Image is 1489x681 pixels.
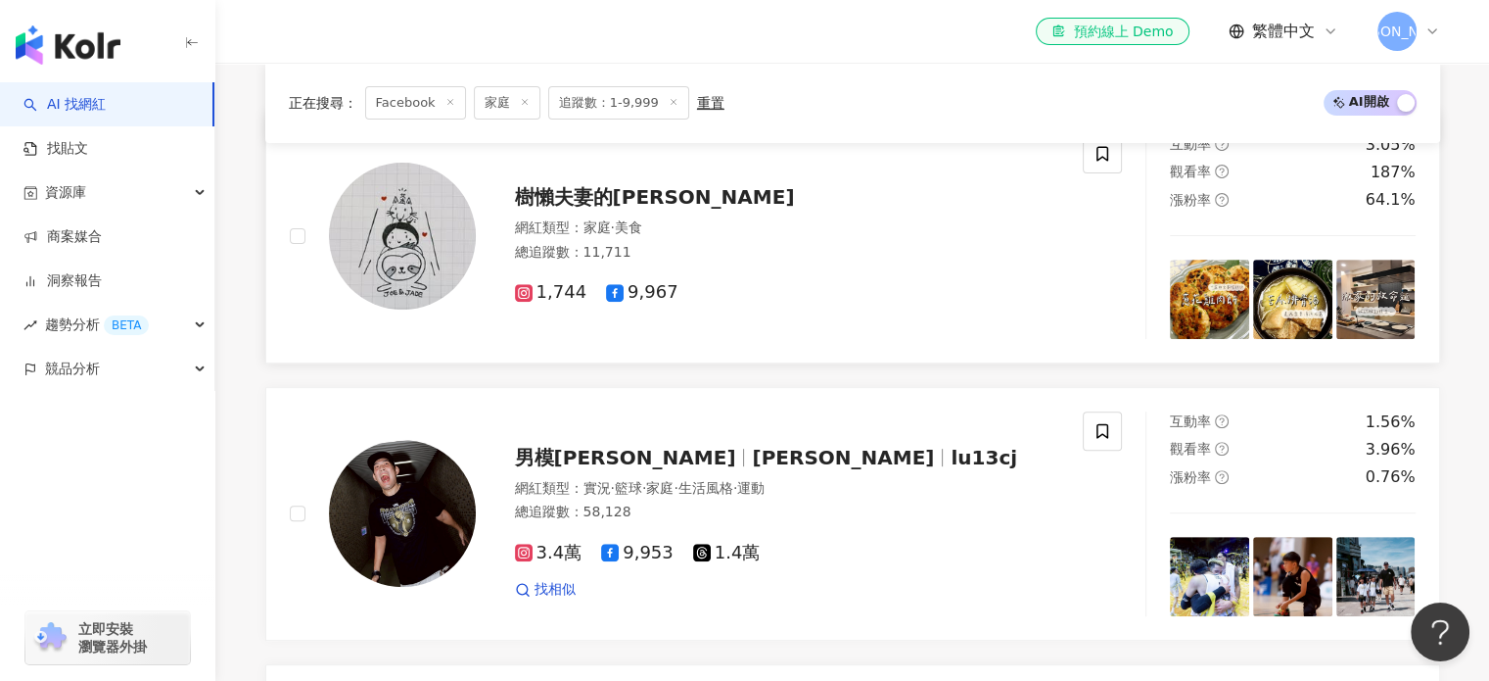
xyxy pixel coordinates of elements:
span: 樹懶夫妻的[PERSON_NAME] [515,185,795,209]
div: 網紅類型 ： [515,219,1060,238]
a: searchAI 找網紅 [23,95,106,115]
span: Facebook [365,86,466,120]
span: 家庭 [583,219,611,235]
span: [PERSON_NAME] [1339,21,1453,42]
span: 互動率 [1170,136,1211,152]
div: BETA [104,316,149,335]
div: 總追蹤數 ： 11,711 [515,243,1060,263]
a: 商案媒合 [23,227,102,247]
span: 互動率 [1170,413,1211,429]
img: post-image [1253,260,1332,339]
img: post-image [1336,260,1416,339]
span: 漲粉率 [1170,192,1211,208]
img: post-image [1336,537,1416,616]
img: post-image [1253,537,1332,616]
a: 洞察報告 [23,271,102,291]
a: 找相似 [515,580,576,600]
span: 觀看率 [1170,164,1211,179]
span: 實況 [583,480,611,496]
span: question-circle [1215,193,1229,207]
img: post-image [1170,537,1249,616]
span: · [611,219,615,235]
span: 立即安裝 瀏覽器外掛 [78,620,147,656]
div: 重置 [697,95,724,111]
span: 正在搜尋 ： [289,95,357,111]
span: 漲粉率 [1170,469,1211,485]
span: 男模[PERSON_NAME] [515,446,736,469]
span: 競品分析 [45,347,100,391]
span: 家庭 [474,86,540,120]
span: 美食 [615,219,642,235]
a: KOL Avatar男模[PERSON_NAME][PERSON_NAME]lu13cj網紅類型：實況·籃球·家庭·生活風格·運動總追蹤數：58,1283.4萬9,9531.4萬找相似互動率qu... [265,387,1440,641]
span: lu13cj [951,446,1017,469]
div: 1.56% [1366,412,1416,433]
img: KOL Avatar [329,440,476,587]
span: 生活風格 [678,480,733,496]
span: · [611,480,615,496]
span: 趨勢分析 [45,303,149,347]
span: question-circle [1215,470,1229,484]
a: KOL Avatar樹懶夫妻的[PERSON_NAME]網紅類型：家庭·美食總追蹤數：11,7111,7449,967互動率question-circle3.05%觀看率question-cir... [265,110,1440,364]
span: rise [23,318,37,332]
span: 觀看率 [1170,441,1211,457]
span: 找相似 [535,580,576,600]
span: 繁體中文 [1252,21,1315,42]
span: 1.4萬 [693,543,761,563]
div: 3.96% [1366,439,1416,461]
span: question-circle [1215,165,1229,178]
div: 預約線上 Demo [1051,22,1173,41]
iframe: Help Scout Beacon - Open [1411,603,1469,661]
img: chrome extension [31,622,70,654]
a: 找貼文 [23,139,88,159]
span: question-circle [1215,442,1229,456]
span: 資源庫 [45,170,86,215]
span: 1,744 [515,282,587,303]
span: 9,967 [606,282,678,303]
span: 追蹤數：1-9,999 [548,86,689,120]
span: 9,953 [601,543,674,563]
div: 3.05% [1366,134,1416,156]
div: 總追蹤數 ： 58,128 [515,503,1060,522]
div: 0.76% [1366,466,1416,488]
span: · [733,480,737,496]
div: 網紅類型 ： [515,479,1060,499]
span: 3.4萬 [515,543,582,563]
div: 187% [1371,162,1416,183]
span: · [674,480,677,496]
span: [PERSON_NAME] [752,446,934,469]
span: · [642,480,646,496]
img: logo [16,25,120,65]
span: question-circle [1215,137,1229,151]
img: KOL Avatar [329,163,476,310]
a: chrome extension立即安裝 瀏覽器外掛 [25,611,190,664]
a: 預約線上 Demo [1036,18,1188,45]
span: 運動 [737,480,765,496]
img: post-image [1170,260,1249,339]
span: 籃球 [615,480,642,496]
span: 家庭 [646,480,674,496]
div: 64.1% [1366,189,1416,211]
span: question-circle [1215,414,1229,428]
